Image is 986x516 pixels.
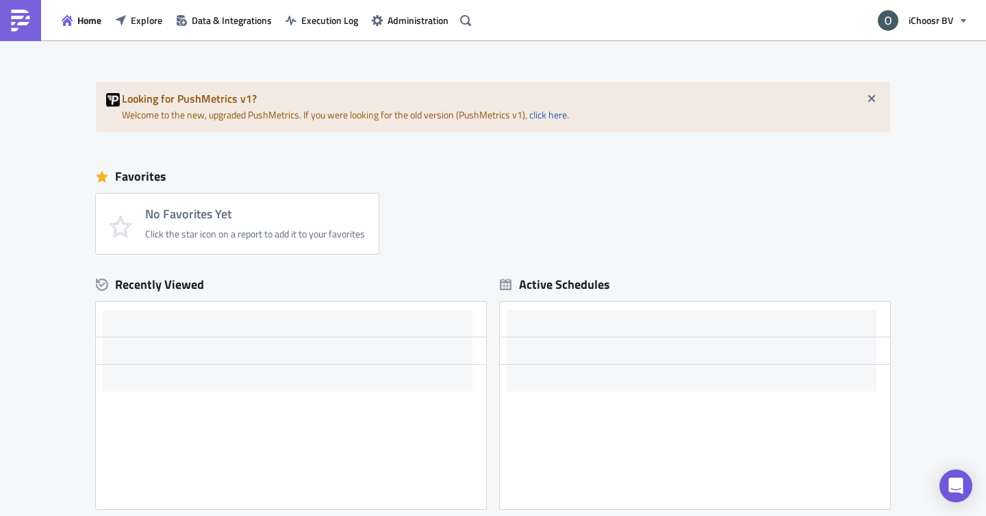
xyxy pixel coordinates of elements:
button: iChoosr BV [870,5,976,36]
h4: No Favorites Yet [145,207,365,221]
div: Open Intercom Messenger [939,469,972,502]
span: iChoosr BV [909,13,953,27]
button: Execution Log [279,10,365,31]
span: Execution Log [301,13,358,27]
button: Administration [365,10,455,31]
span: Home [77,13,101,27]
img: PushMetrics [10,10,31,31]
h5: Looking for PushMetrics v1? [122,93,880,104]
div: Click the star icon on a report to add it to your favorites [145,228,365,240]
a: click here [529,107,567,122]
button: Home [55,10,108,31]
div: Welcome to the new, upgraded PushMetrics. If you were looking for the old version (PushMetrics v1... [96,81,890,132]
button: Explore [108,10,169,31]
button: Data & Integrations [169,10,279,31]
div: Recently Viewed [96,274,486,295]
div: Favorites [96,166,890,187]
span: Administration [388,13,448,27]
div: Active Schedules [500,276,610,292]
img: Avatar [876,9,900,32]
span: Explore [131,13,162,27]
span: Data & Integrations [192,13,272,27]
